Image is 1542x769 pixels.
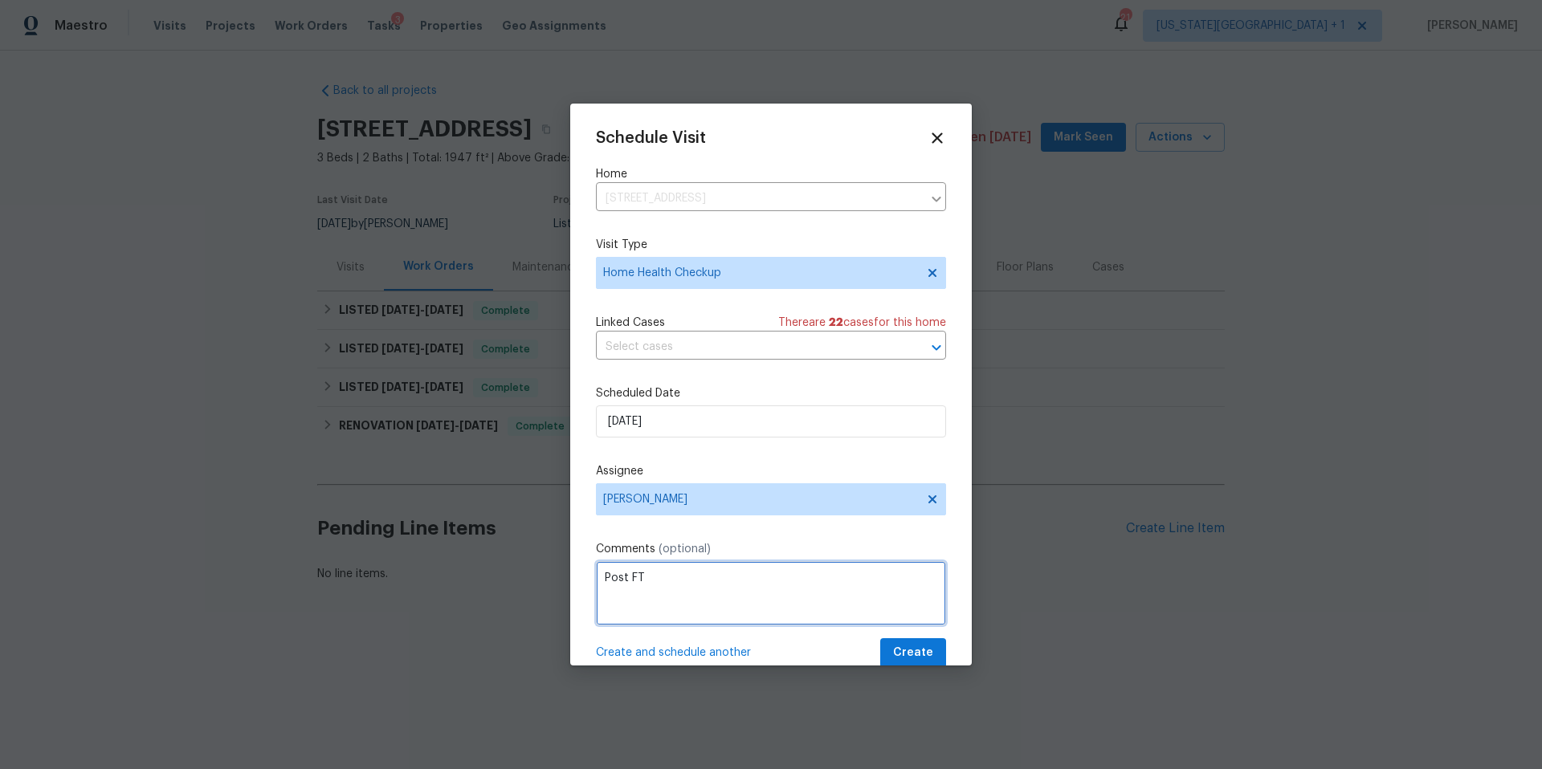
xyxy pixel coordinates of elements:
[596,166,946,182] label: Home
[603,265,916,281] span: Home Health Checkup
[659,543,711,555] span: (optional)
[880,638,946,668] button: Create
[596,315,665,331] span: Linked Cases
[596,186,922,211] input: Enter in an address
[596,237,946,253] label: Visit Type
[893,643,933,663] span: Create
[596,405,946,437] input: M/D/YYYY
[778,315,946,331] span: There are case s for this home
[596,541,946,557] label: Comments
[596,130,706,146] span: Schedule Visit
[596,561,946,625] textarea: Post FT
[829,317,843,328] span: 22
[928,129,946,147] span: Close
[603,493,918,506] span: [PERSON_NAME]
[925,336,948,359] button: Open
[596,463,946,479] label: Assignee
[596,645,751,661] span: Create and schedule another
[596,385,946,401] label: Scheduled Date
[596,335,901,360] input: Select cases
